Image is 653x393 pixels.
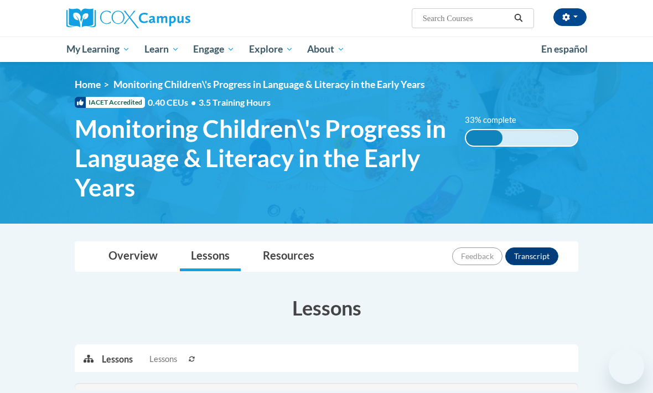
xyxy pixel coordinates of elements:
[144,43,179,56] span: Learn
[148,96,199,108] span: 0.40 CEUs
[137,37,186,62] a: Learn
[452,247,502,265] button: Feedback
[465,114,528,126] label: 33% complete
[75,97,145,108] span: IACET Accredited
[58,37,595,62] div: Main menu
[149,353,177,365] span: Lessons
[553,8,587,26] button: Account Settings
[191,97,196,107] span: •
[75,79,101,90] a: Home
[300,37,353,62] a: About
[75,114,448,201] span: Monitoring Children\'s Progress in Language & Literacy in the Early Years
[249,43,293,56] span: Explore
[252,242,325,271] a: Resources
[534,38,595,61] a: En español
[97,242,169,271] a: Overview
[510,12,527,25] button: Search
[75,294,578,322] h3: Lessons
[193,43,235,56] span: Engage
[466,130,502,146] div: 33% complete
[541,43,588,55] span: En español
[609,349,644,384] iframe: Button to launch messaging window
[180,242,241,271] a: Lessons
[102,353,133,365] p: Lessons
[66,8,190,28] img: Cox Campus
[66,8,229,28] a: Cox Campus
[66,43,130,56] span: My Learning
[186,37,242,62] a: Engage
[59,37,137,62] a: My Learning
[307,43,345,56] span: About
[505,247,558,265] button: Transcript
[242,37,300,62] a: Explore
[199,97,271,107] span: 3.5 Training Hours
[113,79,425,90] span: Monitoring Children\'s Progress in Language & Literacy in the Early Years
[422,12,510,25] input: Search Courses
